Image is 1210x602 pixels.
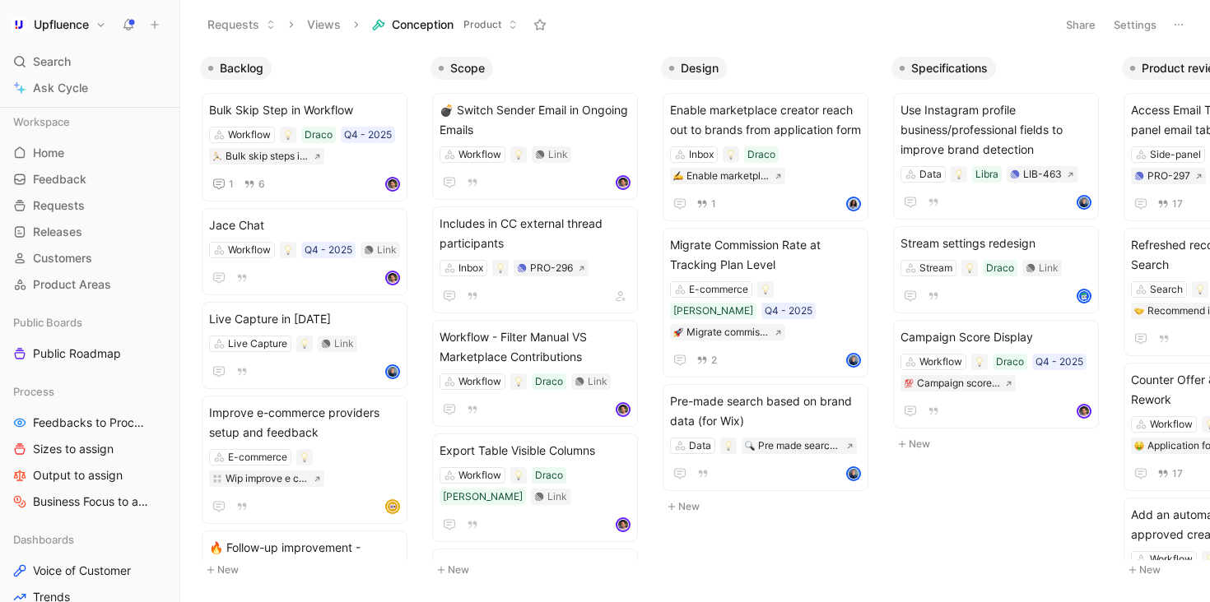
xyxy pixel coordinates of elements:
[209,215,400,235] span: Jace Chat
[440,556,631,595] span: Search by Handle and/or Profile name
[430,560,648,580] button: New
[1150,416,1193,433] div: Workflow
[919,354,962,370] div: Workflow
[283,245,293,255] img: 💡
[1035,354,1083,370] div: Q4 - 2025
[510,373,527,390] div: 💡
[440,327,631,367] span: Workflow - Filter Manual VS Marketplace Contributions
[13,314,82,331] span: Public Boards
[377,242,397,258] div: Link
[689,281,748,298] div: E-commerce
[33,197,85,214] span: Requests
[670,391,861,431] span: Pre-made search based on brand data (for Wix)
[686,168,770,184] div: Enable marketplace creator reach out to brands from application form
[212,151,222,161] img: 🏃
[334,336,354,352] div: Link
[1023,166,1062,183] div: LIB-463
[365,12,525,37] button: ConceptionProduct
[430,57,493,80] button: Scope
[901,100,1091,160] span: Use Instagram profile business/professional fields to improve brand detection
[971,354,988,370] div: 💡
[202,396,407,524] a: Improve e-commerce providers setup and feedbackE-commerceWip improve e commerce providers setup a...
[432,206,638,313] a: Includes in CC external thread participantsInboxPRO-296
[1134,441,1144,451] img: 🤑
[693,351,720,369] button: 2
[726,150,736,160] img: 💡
[7,310,173,335] div: Public Boards
[1059,13,1103,36] button: Share
[1039,260,1059,276] div: Link
[496,263,505,273] img: 💡
[848,198,859,210] img: avatar
[300,12,348,37] button: Views
[280,127,296,143] div: 💡
[258,179,265,189] span: 6
[917,375,1000,391] div: Campaign score display
[711,355,717,365] span: 2
[617,404,629,415] img: avatar
[535,467,563,484] div: Draco
[7,410,173,435] a: Feedbacks to Process
[202,93,407,201] a: Bulk Skip Step in WorkflowWorkflowDracoQ4 - 2025🏃Bulk skip steps in campaign16avatar
[209,309,400,329] span: Live Capture in [DATE]
[654,49,885,525] div: DesignNew
[758,438,841,454] div: Pre made search based on brand data
[228,127,271,143] div: Workflow
[765,303,812,319] div: Q4 - 2025
[202,302,407,389] a: Live Capture in [DATE]Live CaptureLinkavatar
[305,242,352,258] div: Q4 - 2025
[761,285,770,294] img: 💡
[510,146,527,163] div: 💡
[305,127,333,143] div: Draco
[228,449,287,465] div: E-commerce
[432,93,638,200] a: 💣 Switch Sender Email in Ongoing EmailsWorkflowLinkavatar
[209,403,400,442] span: Improve e-commerce providers setup and feedback
[34,17,89,32] h1: Upfluence
[202,208,407,295] a: Jace ChatWorkflowQ4 - 2025Linkavatar
[1192,281,1208,298] div: 💡
[661,57,727,80] button: Design
[7,527,173,552] div: Dashboards
[1172,199,1183,209] span: 17
[33,493,151,510] span: Business Focus to assign
[1154,465,1186,483] button: 17
[424,49,654,588] div: ScopeNew
[387,272,398,284] img: avatar
[300,339,309,349] img: 💡
[7,272,173,297] a: Product Areas
[7,167,173,192] a: Feedback
[514,377,524,387] img: 💡
[670,235,861,275] span: Migrate Commission Rate at Tracking Plan Level
[954,169,964,179] img: 💡
[663,228,868,377] a: Migrate Commission Rate at Tracking Plan LevelE-commerce[PERSON_NAME]Q4 - 2025🚀Migrate commission...
[661,497,878,516] button: New
[392,16,454,33] span: Conception
[240,175,268,193] button: 6
[689,146,714,163] div: Inbox
[463,16,501,33] span: Product
[200,12,283,37] button: Requests
[901,327,1091,347] span: Campaign Score Display
[986,260,1014,276] div: Draco
[11,16,27,33] img: Upfluence
[13,383,54,400] span: Process
[492,260,509,276] div: 💡
[965,263,975,273] img: 💡
[7,310,173,366] div: Public BoardsPublic Roadmap
[514,150,524,160] img: 💡
[673,303,753,319] div: [PERSON_NAME]
[226,470,309,487] div: Wip improve e commerce providers setup and feedback
[673,327,683,337] img: 🚀
[893,226,1099,313] a: Stream settings redesignStreamDracoLinkavatar
[1150,146,1201,163] div: Side-panel
[7,463,173,488] a: Output to assign
[33,224,82,240] span: Releases
[1134,306,1144,316] img: 🤝
[1078,197,1090,208] img: avatar
[33,414,150,431] span: Feedbacks to Process
[7,49,173,74] div: Search
[7,76,173,100] a: Ask Cycle
[588,373,607,390] div: Link
[996,354,1024,370] div: Draco
[961,260,978,276] div: 💡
